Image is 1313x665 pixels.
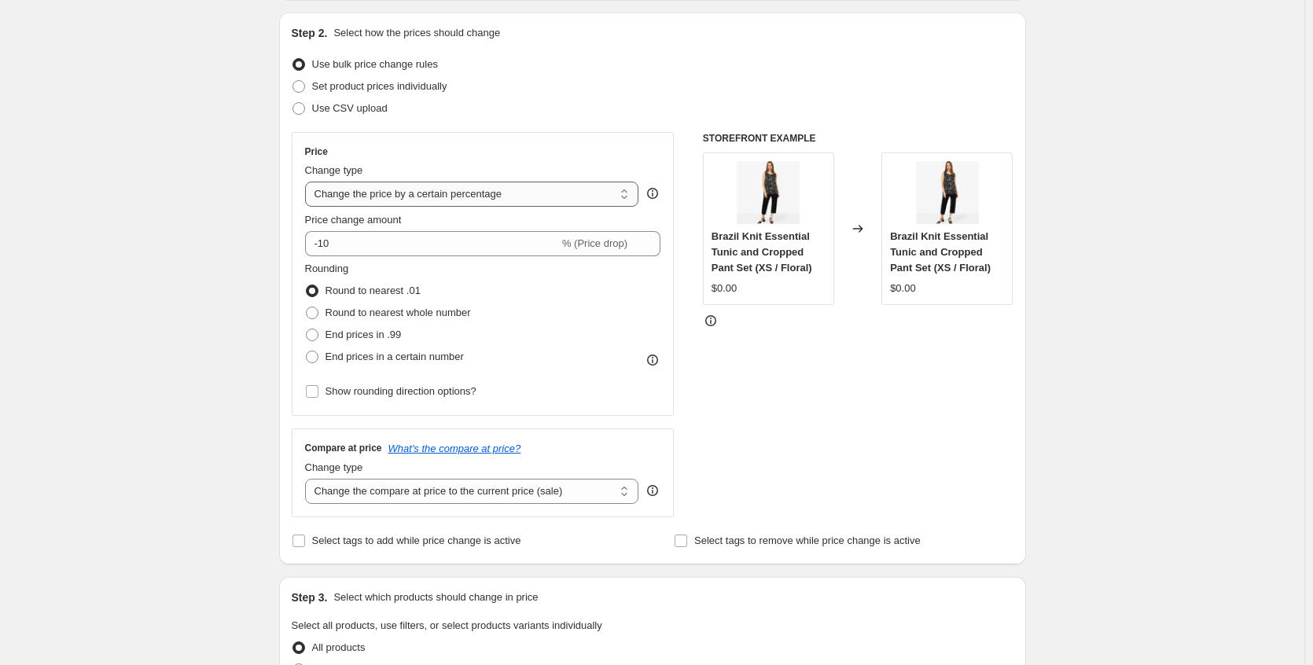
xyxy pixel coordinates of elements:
[325,307,471,318] span: Round to nearest whole number
[325,285,421,296] span: Round to nearest .01
[325,329,402,340] span: End prices in .99
[562,237,627,249] span: % (Price drop)
[916,161,979,224] img: 101658_BKMU_80x.webp
[292,590,328,605] h2: Step 3.
[388,443,521,454] button: What's the compare at price?
[305,145,328,158] h3: Price
[645,186,660,201] div: help
[292,619,602,631] span: Select all products, use filters, or select products variants individually
[312,80,447,92] span: Set product prices individually
[312,641,366,653] span: All products
[305,231,559,256] input: -15
[305,164,363,176] span: Change type
[312,535,521,546] span: Select tags to add while price change is active
[645,483,660,498] div: help
[890,230,991,274] span: Brazil Knit Essential Tunic and Cropped Pant Set (XS / Floral)
[333,25,500,41] p: Select how the prices should change
[325,351,464,362] span: End prices in a certain number
[305,263,349,274] span: Rounding
[712,230,812,274] span: Brazil Knit Essential Tunic and Cropped Pant Set (XS / Floral)
[325,385,476,397] span: Show rounding direction options?
[305,442,382,454] h3: Compare at price
[694,535,921,546] span: Select tags to remove while price change is active
[292,25,328,41] h2: Step 2.
[312,102,388,114] span: Use CSV upload
[333,590,538,605] p: Select which products should change in price
[737,161,800,224] img: 101658_BKMU_80x.webp
[305,214,402,226] span: Price change amount
[703,132,1013,145] h6: STOREFRONT EXAMPLE
[890,281,916,296] div: $0.00
[712,281,737,296] div: $0.00
[312,58,438,70] span: Use bulk price change rules
[305,461,363,473] span: Change type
